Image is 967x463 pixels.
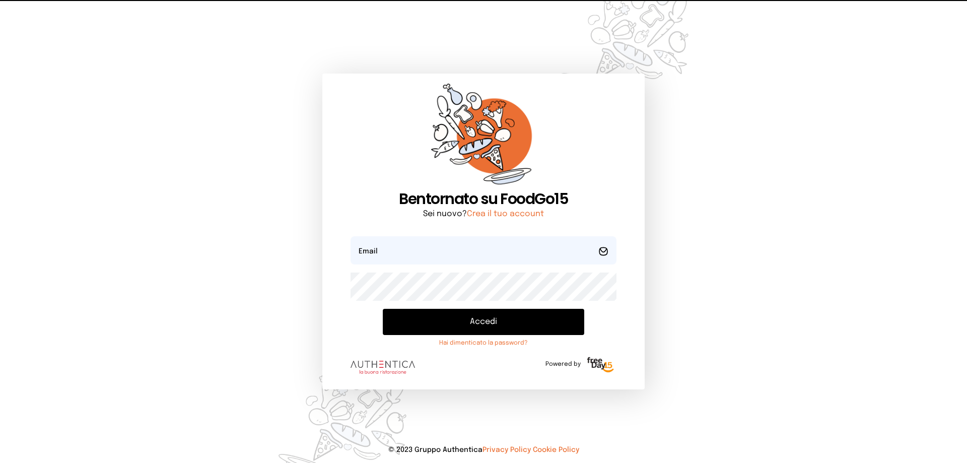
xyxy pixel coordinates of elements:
button: Accedi [383,309,584,335]
img: logo.8f33a47.png [351,361,415,374]
span: Powered by [545,360,581,368]
h1: Bentornato su FoodGo15 [351,190,616,208]
a: Crea il tuo account [467,210,544,218]
a: Hai dimenticato la password? [383,339,584,347]
img: sticker-orange.65babaf.png [431,84,536,190]
p: © 2023 Gruppo Authentica [16,445,951,455]
a: Privacy Policy [482,446,531,453]
img: logo-freeday.3e08031.png [585,355,616,375]
a: Cookie Policy [533,446,579,453]
p: Sei nuovo? [351,208,616,220]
